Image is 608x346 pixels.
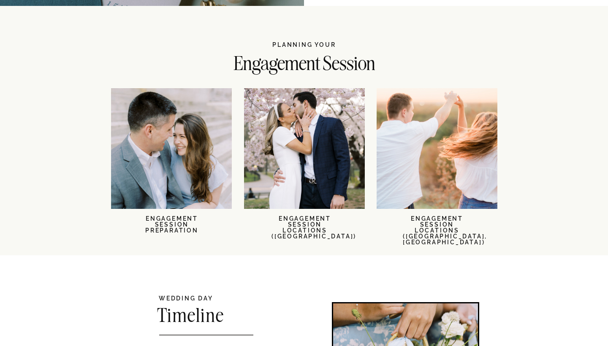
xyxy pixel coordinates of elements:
[223,42,385,49] h2: PLANNING YOUR
[403,216,471,240] a: ENGAGEMENT SESSION LOCATIONS ([GEOGRAPHIC_DATA], [GEOGRAPHIC_DATA])
[271,216,338,240] nav: ENGAGEMENT SESSION LOCATIONS ([GEOGRAPHIC_DATA])
[138,216,206,240] a: ENGAGEMENT SESSION PREPARATION
[271,216,338,240] a: ENGAGEMENT SESSION LOCATIONS([GEOGRAPHIC_DATA])
[157,305,266,328] h2: Timeline
[192,52,417,75] h2: Engagement Session
[159,295,266,303] h2: WEDDING DAY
